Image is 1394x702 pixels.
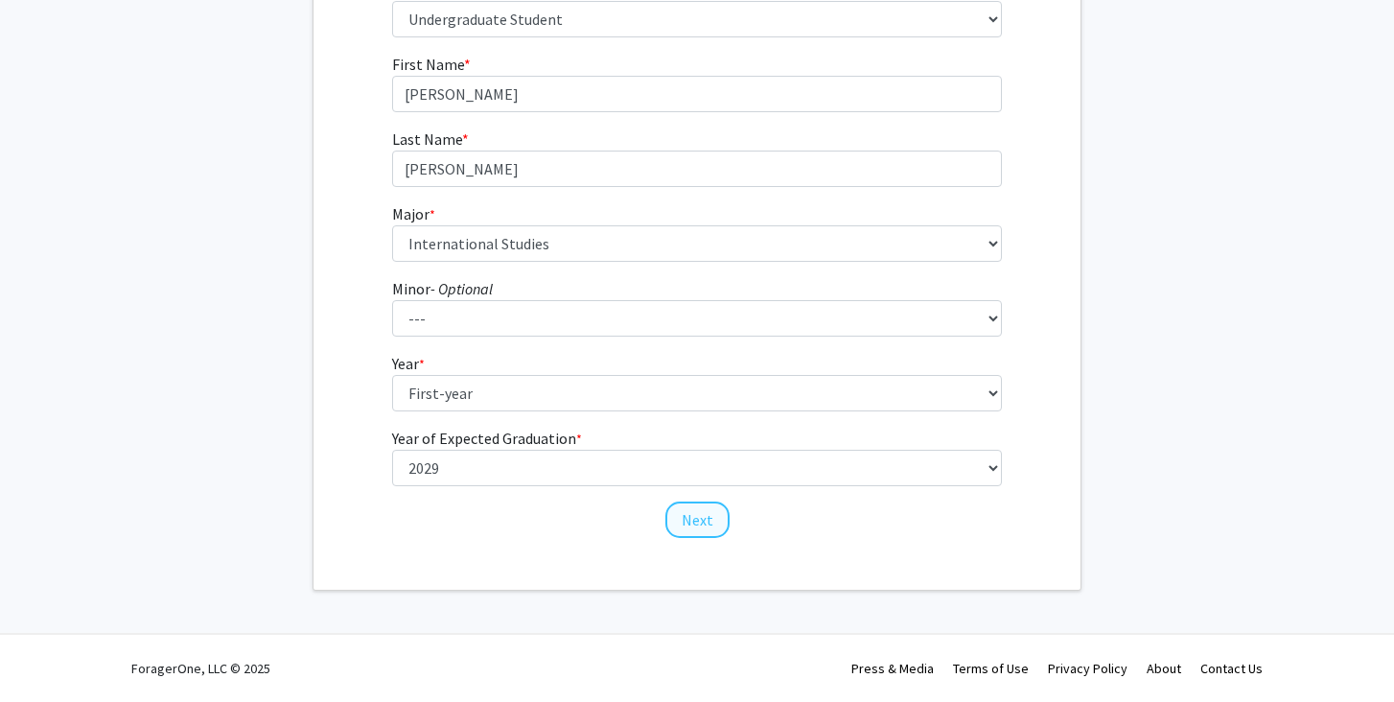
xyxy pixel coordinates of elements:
label: Year of Expected Graduation [392,427,582,450]
label: Year [392,352,425,375]
div: ForagerOne, LLC © 2025 [131,635,270,702]
a: Terms of Use [953,660,1029,677]
button: Next [665,502,730,538]
label: Minor [392,277,493,300]
label: Major [392,202,435,225]
a: Contact Us [1200,660,1263,677]
a: About [1147,660,1181,677]
iframe: Chat [14,616,81,688]
a: Privacy Policy [1048,660,1127,677]
a: Press & Media [851,660,934,677]
span: Last Name [392,129,462,149]
i: - Optional [430,279,493,298]
span: First Name [392,55,464,74]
